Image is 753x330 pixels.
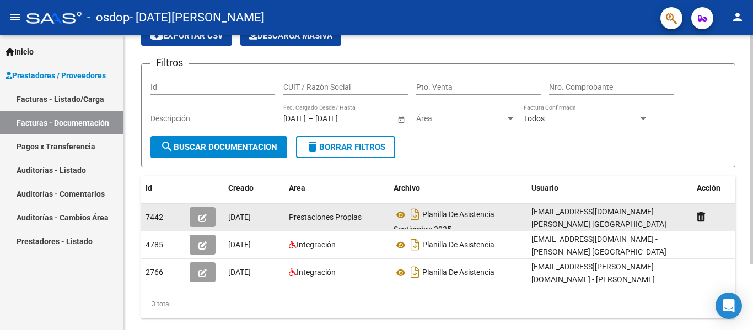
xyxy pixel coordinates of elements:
span: Creado [228,183,254,192]
button: Borrar Filtros [296,136,395,158]
i: Descargar documento [408,263,422,281]
i: Descargar documento [408,236,422,253]
mat-icon: delete [306,140,319,153]
div: 3 total [141,290,735,318]
span: Área [416,114,505,123]
button: Exportar CSV [141,26,232,46]
datatable-header-cell: Id [141,176,185,200]
div: Open Intercom Messenger [716,293,742,319]
span: Integración [297,240,336,249]
h3: Filtros [150,55,189,71]
input: Fecha inicio [283,114,306,123]
mat-icon: search [160,140,174,153]
datatable-header-cell: Area [284,176,389,200]
span: Descarga Masiva [249,31,332,41]
mat-icon: menu [9,10,22,24]
input: Fecha fin [315,114,369,123]
span: [EMAIL_ADDRESS][DOMAIN_NAME] - [PERSON_NAME] [GEOGRAPHIC_DATA][PERSON_NAME] [531,207,666,241]
button: Buscar Documentacion [150,136,287,158]
span: Usuario [531,183,558,192]
span: – [308,114,313,123]
span: [DATE] [228,213,251,221]
span: Buscar Documentacion [160,142,277,152]
span: Integración [297,268,336,277]
span: - [DATE][PERSON_NAME] [130,6,265,30]
app-download-masive: Descarga masiva de comprobantes (adjuntos) [240,26,341,46]
span: Planilla De Asistencia [422,268,494,277]
span: Prestaciones Propias [289,213,362,221]
span: - osdop [87,6,130,30]
span: Archivo [394,183,420,192]
span: Todos [524,114,545,123]
span: [EMAIL_ADDRESS][PERSON_NAME][DOMAIN_NAME] - [PERSON_NAME] [531,262,655,284]
span: 7442 [146,213,163,221]
span: Exportar CSV [150,31,223,41]
span: Planilla De Asistencia Septiembre 2025 [394,210,494,234]
span: 2766 [146,268,163,277]
span: Prestadores / Proveedores [6,69,106,82]
span: [DATE] [228,240,251,249]
span: Planilla De Asistencia [422,241,494,250]
span: [DATE] [228,268,251,277]
span: Borrar Filtros [306,142,385,152]
i: Descargar documento [408,205,422,223]
mat-icon: cloud_download [150,29,163,42]
button: Open calendar [395,113,407,125]
span: Inicio [6,46,34,58]
span: Acción [697,183,720,192]
datatable-header-cell: Usuario [527,176,692,200]
button: Descarga Masiva [240,26,341,46]
span: Id [146,183,152,192]
span: [EMAIL_ADDRESS][DOMAIN_NAME] - [PERSON_NAME] [GEOGRAPHIC_DATA][PERSON_NAME] [531,235,666,269]
datatable-header-cell: Creado [224,176,284,200]
span: 4785 [146,240,163,249]
span: Area [289,183,305,192]
datatable-header-cell: Archivo [389,176,527,200]
datatable-header-cell: Acción [692,176,747,200]
mat-icon: person [731,10,744,24]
